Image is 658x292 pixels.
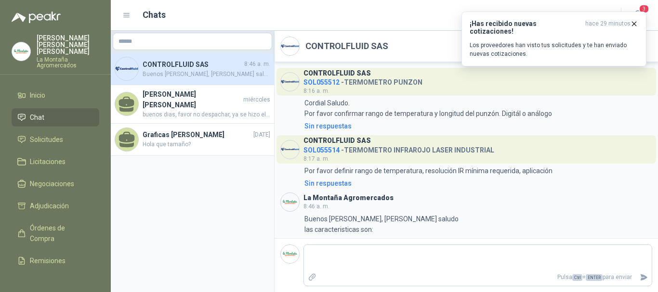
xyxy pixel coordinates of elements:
[12,130,99,149] a: Solicitudes
[586,274,603,281] span: ENTER
[281,193,299,211] img: Company Logo
[115,57,138,80] img: Company Logo
[30,90,45,101] span: Inicio
[303,155,329,162] span: 8:17 a. m.
[244,60,270,69] span: 8:46 a. m.
[639,4,649,13] span: 3
[12,252,99,270] a: Remisiones
[143,89,241,110] h4: [PERSON_NAME] [PERSON_NAME]
[281,245,299,263] img: Company Logo
[303,71,371,76] h3: CONTROLFLUID SAS
[243,95,270,104] span: miércoles
[111,53,274,85] a: Company LogoCONTROLFLUID SAS8:46 a. m.Buenos [PERSON_NAME], [PERSON_NAME] saludo las caracteristi...
[304,178,352,189] div: Sin respuestas
[12,12,61,23] img: Logo peakr
[470,20,581,35] h3: ¡Has recibido nuevas cotizaciones!
[303,121,652,131] a: Sin respuestas
[320,269,636,286] p: Pulsa + para enviar
[30,223,90,244] span: Órdenes de Compra
[12,175,99,193] a: Negociaciones
[629,7,646,24] button: 3
[143,8,166,22] h1: Chats
[303,144,494,153] h4: - TERMOMETRO INFRAROJO LASER INDUSTRIAL
[303,88,329,94] span: 8:16 a. m.
[30,112,44,123] span: Chat
[143,140,270,149] span: Hola que tamaño?
[281,140,299,159] img: Company Logo
[12,42,30,61] img: Company Logo
[30,178,74,189] span: Negociaciones
[253,130,270,140] span: [DATE]
[143,110,270,119] span: buenos dias, favor no despachar, ya se hizo el despacho de este pedido estamos formalizando la co...
[30,255,66,266] span: Remisiones
[143,59,242,70] h4: CONTROLFLUID SAS
[305,39,388,53] h2: CONTROLFLUID SAS
[636,269,652,286] button: Enviar
[111,124,274,156] a: Graficas [PERSON_NAME][DATE]Hola que tamaño?
[281,73,299,91] img: Company Logo
[12,219,99,248] a: Órdenes de Compra
[30,201,69,211] span: Adjudicación
[143,70,270,79] span: Buenos [PERSON_NAME], [PERSON_NAME] saludo las caracteristicas son: Termómetro de [GEOGRAPHIC_DAT...
[303,78,340,86] span: SOL055512
[303,203,329,210] span: 8:46 a. m.
[461,12,646,66] button: ¡Has recibido nuevas cotizaciones!hace 29 minutos Los proveedores han visto tus solicitudes y te ...
[30,134,63,145] span: Solicitudes
[303,146,340,154] span: SOL055514
[304,98,552,119] p: Cordial Saludo. Por favor confirmar rango de temperatura y longitud del punzón. Digitál o análogo
[303,76,422,85] h4: - TERMOMETRO PUNZON
[303,178,652,189] a: Sin respuestas
[470,41,638,58] p: Los proveedores han visto tus solicitudes y te han enviado nuevas cotizaciones.
[572,274,582,281] span: Ctrl
[143,129,251,140] h4: Graficas [PERSON_NAME]
[304,269,320,286] label: Adjuntar archivos
[12,86,99,104] a: Inicio
[303,138,371,143] h3: CONTROLFLUID SAS
[304,121,352,131] div: Sin respuestas
[303,195,394,201] h3: La Montaña Agromercados
[37,57,99,68] p: La Montaña Agromercados
[585,20,631,35] span: hace 29 minutos
[37,35,99,55] p: [PERSON_NAME] [PERSON_NAME] [PERSON_NAME]
[111,85,274,124] a: [PERSON_NAME] [PERSON_NAME]miércolesbuenos dias, favor no despachar, ya se hizo el despacho de es...
[12,197,99,215] a: Adjudicación
[12,108,99,127] a: Chat
[30,156,66,167] span: Licitaciones
[304,165,553,176] p: Por favor definir rango de temperatura, resolución IR mínima requerida, aplicación
[12,152,99,171] a: Licitaciones
[281,37,299,55] img: Company Logo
